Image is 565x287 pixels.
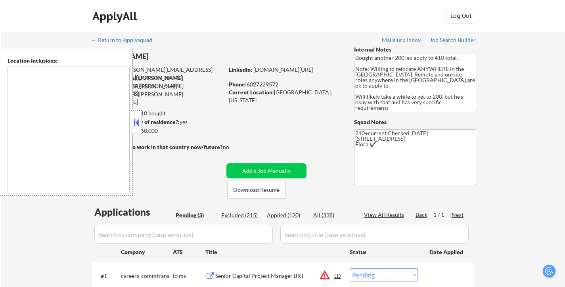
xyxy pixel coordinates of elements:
[430,37,476,45] a: Job Search Builder
[229,89,274,96] strong: Current Location:
[92,143,224,150] strong: Will need Visa to work in that country now/future?:
[173,272,205,280] div: icims
[433,211,452,219] div: 1 / 1
[173,248,205,256] div: ATS
[253,66,313,73] a: [DOMAIN_NAME][URL]
[354,46,476,54] div: Internal Notes
[92,66,224,81] div: [PERSON_NAME][EMAIL_ADDRESS][PERSON_NAME][DOMAIN_NAME]
[101,272,115,280] div: #1
[280,225,469,244] input: Search by title (case sensitive)
[223,143,245,151] div: no
[445,8,477,24] button: Log Out
[229,81,247,88] strong: Phone:
[267,211,306,219] div: Applied (120)
[227,181,286,199] button: Download Resume
[382,37,421,45] a: Mailslurp Inbox
[92,10,139,23] div: ApplyAll
[91,37,160,45] a: ← Return to /applysquad
[313,211,353,219] div: All (338)
[92,52,255,61] div: [PERSON_NAME]
[229,80,341,88] div: 6027229572
[334,268,342,283] div: JD
[350,245,418,259] div: Status
[215,272,335,280] div: Senior Capital Project Manager BRT
[416,211,428,219] div: Back
[226,163,306,178] button: Add a Job Manually
[229,88,341,104] div: [GEOGRAPHIC_DATA], [US_STATE]
[121,248,173,256] div: Company
[91,37,160,43] div: ← Return to /applysquad
[92,74,224,98] div: [PERSON_NAME][EMAIL_ADDRESS][PERSON_NAME][DOMAIN_NAME]
[92,118,221,126] div: yes
[430,37,476,43] div: Job Search Builder
[429,248,464,256] div: Date Applied
[8,57,130,65] div: Location Inclusions:
[121,272,173,280] div: careers-commtrans
[229,66,252,73] strong: LinkedIn:
[94,207,173,217] div: Applications
[364,211,406,219] div: View All Results
[92,82,224,106] div: [PERSON_NAME][EMAIL_ADDRESS][PERSON_NAME][DOMAIN_NAME]
[94,225,273,244] input: Search by company (case sensitive)
[92,127,224,135] div: $160,000
[452,211,464,219] div: Next
[382,37,421,43] div: Mailslurp Inbox
[176,211,215,219] div: Pending (3)
[205,248,342,256] div: Title
[92,109,224,117] div: 330 sent / 410 bought
[221,211,261,219] div: Excluded (215)
[354,118,476,126] div: Squad Notes
[319,270,330,281] button: warning_amber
